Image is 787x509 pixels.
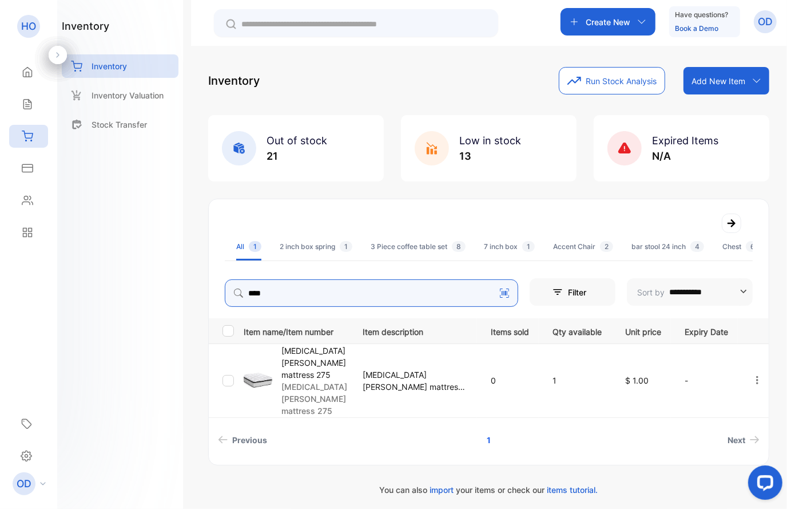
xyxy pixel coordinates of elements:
div: 7 inch box [484,242,535,252]
p: Inventory [208,72,260,89]
span: Expired Items [652,135,718,147]
a: Stock Transfer [62,113,178,136]
span: 2 [600,241,613,252]
span: 1 [340,241,352,252]
p: OD [17,476,31,491]
button: Create New [561,8,655,35]
span: items tutorial. [547,485,598,495]
a: Book a Demo [675,24,718,33]
span: Low in stock [459,135,521,147]
p: Unit price [625,323,661,338]
p: 1 [553,374,602,386]
p: Inventory Valuation [92,89,164,101]
a: Inventory [62,54,178,78]
img: item [244,365,272,393]
div: All [236,242,261,252]
p: [MEDICAL_DATA] [PERSON_NAME] mattress 275 [281,345,348,381]
span: 6 [746,241,760,252]
span: Next [728,434,745,446]
p: 21 [267,148,327,164]
a: Page 1 is your current page [473,429,504,451]
span: 8 [452,241,466,252]
button: OD [754,8,777,35]
span: 1 [522,241,535,252]
div: bar stool 24 inch [631,242,704,252]
p: N/A [652,148,718,164]
p: Items sold [491,323,529,338]
a: Next page [723,429,764,451]
p: Sort by [637,286,665,298]
a: Inventory Valuation [62,84,178,107]
span: $ 1.00 [625,376,649,385]
p: [MEDICAL_DATA] [PERSON_NAME] mattress 275 [281,381,348,417]
button: Run Stock Analysis [559,67,665,94]
p: Create New [586,16,630,28]
span: 1 [249,241,261,252]
p: Item description [363,323,467,338]
span: Out of stock [267,135,327,147]
p: Have questions? [675,9,728,21]
p: OD [758,14,773,29]
ul: Pagination [209,429,769,451]
p: Item name/Item number [244,323,348,338]
span: Previous [232,434,267,446]
span: import [430,485,454,495]
p: HO [21,19,36,34]
div: 2 inch box spring [280,242,352,252]
p: [MEDICAL_DATA] [PERSON_NAME] mattress 275 [363,369,467,393]
p: 0 [491,374,529,386]
a: Previous page [213,429,272,451]
p: 13 [459,148,521,164]
p: Expiry Date [685,323,728,338]
div: Accent Chair [553,242,613,252]
p: You can also your items or check our [208,484,769,496]
div: Chest [722,242,760,252]
p: - [685,374,728,386]
button: Sort by [627,278,753,306]
div: 3 Piece coffee table set [371,242,466,252]
p: Qty available [553,323,602,338]
span: 4 [690,241,704,252]
p: Stock Transfer [92,119,147,131]
p: Add New Item [691,75,745,87]
iframe: LiveChat chat widget [739,461,787,509]
p: Inventory [92,60,127,72]
h1: inventory [62,18,109,34]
